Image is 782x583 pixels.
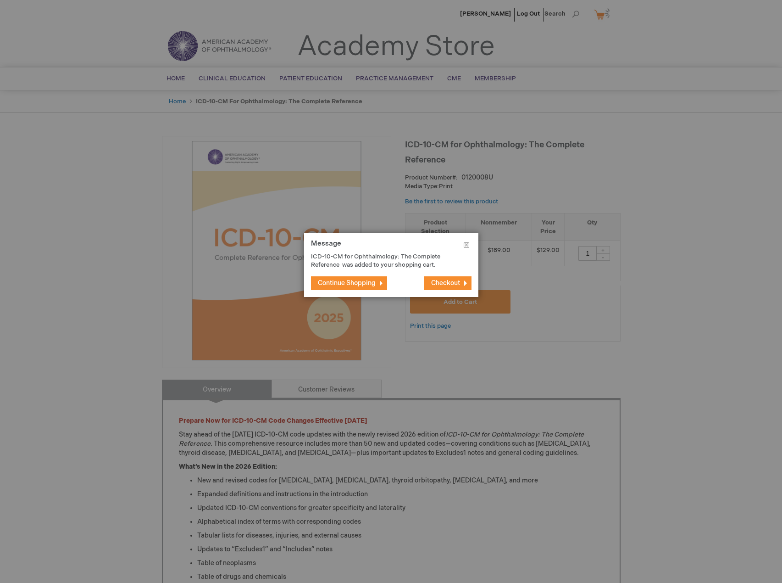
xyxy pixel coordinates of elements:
[311,252,458,269] p: ICD-10-CM for Ophthalmology: The Complete Reference was added to your shopping cart.
[311,276,387,290] button: Continue Shopping
[318,279,376,287] span: Continue Shopping
[311,240,471,252] h1: Message
[431,279,460,287] span: Checkout
[424,276,471,290] button: Checkout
